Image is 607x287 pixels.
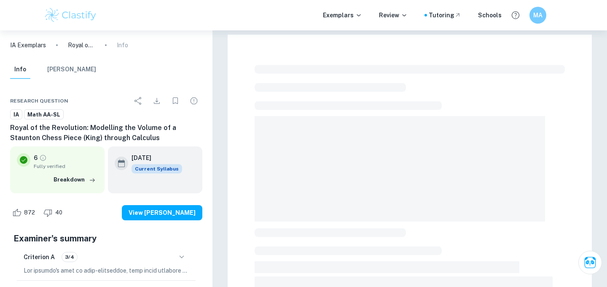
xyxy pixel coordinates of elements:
button: [PERSON_NAME] [47,60,96,79]
p: Info [117,41,128,50]
span: 872 [19,208,40,217]
p: Review [379,11,408,20]
span: 3/4 [62,253,77,261]
h6: [DATE] [132,153,175,162]
div: Download [148,92,165,109]
h6: Royal of the Revolution: Modelling the Volume of a Staunton Chess Piece (King) through Calculus [10,123,202,143]
a: Math AA-SL [24,109,64,120]
div: Share [130,92,147,109]
button: Info [10,60,30,79]
a: IA Exemplars [10,41,46,50]
a: Tutoring [429,11,461,20]
div: Report issue [185,92,202,109]
h6: Criterion A [24,252,55,262]
img: Clastify logo [44,7,97,24]
span: 40 [51,208,67,217]
span: Math AA-SL [24,111,63,119]
button: Help and Feedback [508,8,523,22]
span: Research question [10,97,68,105]
p: Lor ipsumdo's amet co adip-elitseddoe, temp incid utlabore etdolorem al enimadminimv, quis, nos e... [24,266,189,275]
h6: MA [533,11,543,20]
div: Dislike [41,206,67,219]
span: IA [11,111,22,119]
span: Current Syllabus [132,164,182,173]
a: IA [10,109,22,120]
button: View [PERSON_NAME] [122,205,202,220]
div: Like [10,206,40,219]
a: Schools [478,11,502,20]
button: MA [529,7,546,24]
span: Fully verified [34,162,98,170]
a: Grade fully verified [39,154,47,162]
p: Exemplars [323,11,362,20]
h5: Examiner's summary [13,232,199,245]
button: Ask Clai [578,251,602,274]
div: Bookmark [167,92,184,109]
div: This exemplar is based on the current syllabus. Feel free to refer to it for inspiration/ideas wh... [132,164,182,173]
p: Royal of the Revolution: Modelling the Volume of a Staunton Chess Piece (King) through Calculus [68,41,95,50]
p: 6 [34,153,38,162]
button: Breakdown [51,173,98,186]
